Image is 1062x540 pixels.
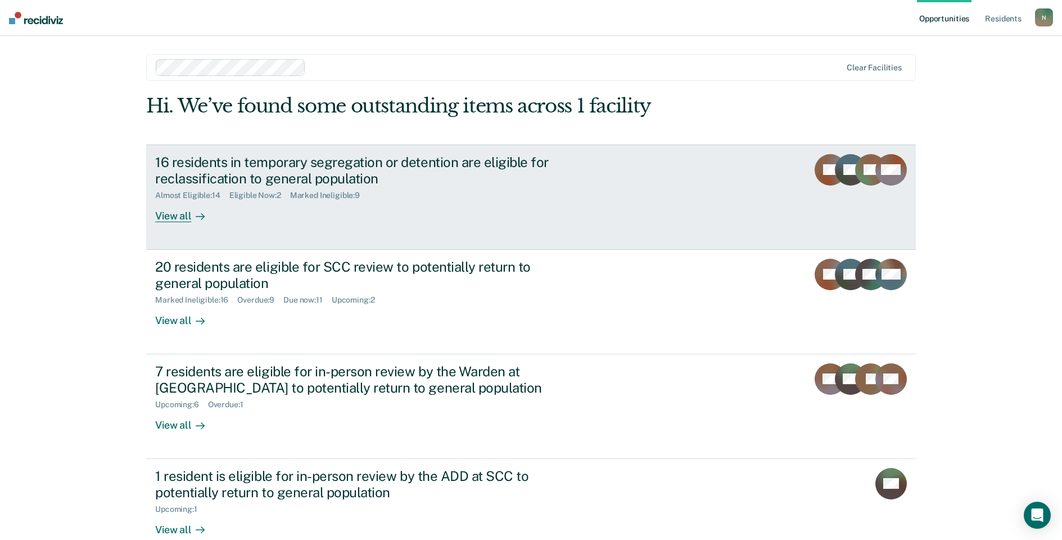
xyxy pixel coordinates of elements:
div: View all [155,305,218,327]
div: 16 residents in temporary segregation or detention are eligible for reclassification to general p... [155,154,550,187]
a: 7 residents are eligible for in-person review by the Warden at [GEOGRAPHIC_DATA] to potentially r... [146,354,916,459]
div: Open Intercom Messenger [1024,502,1051,529]
div: View all [155,200,218,222]
div: Almost Eligible : 14 [155,191,229,200]
div: Marked Ineligible : 9 [290,191,369,200]
div: 7 residents are eligible for in-person review by the Warden at [GEOGRAPHIC_DATA] to potentially r... [155,363,550,396]
div: Upcoming : 2 [332,295,384,305]
div: View all [155,409,218,431]
div: 20 residents are eligible for SCC review to potentially return to general population [155,259,550,291]
a: 16 residents in temporary segregation or detention are eligible for reclassification to general p... [146,145,916,250]
a: 20 residents are eligible for SCC review to potentially return to general populationMarked Inelig... [146,250,916,354]
img: Recidiviz [9,12,63,24]
button: N [1035,8,1053,26]
div: Clear facilities [847,63,902,73]
div: Overdue : 1 [208,400,252,409]
div: Marked Ineligible : 16 [155,295,237,305]
div: Hi. We’ve found some outstanding items across 1 facility [146,94,762,118]
div: 1 resident is eligible for in-person review by the ADD at SCC to potentially return to general po... [155,468,550,501]
div: Upcoming : 1 [155,505,206,514]
div: Due now : 11 [283,295,332,305]
div: Eligible Now : 2 [229,191,290,200]
div: Overdue : 9 [237,295,283,305]
div: Upcoming : 6 [155,400,208,409]
div: View all [155,514,218,536]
